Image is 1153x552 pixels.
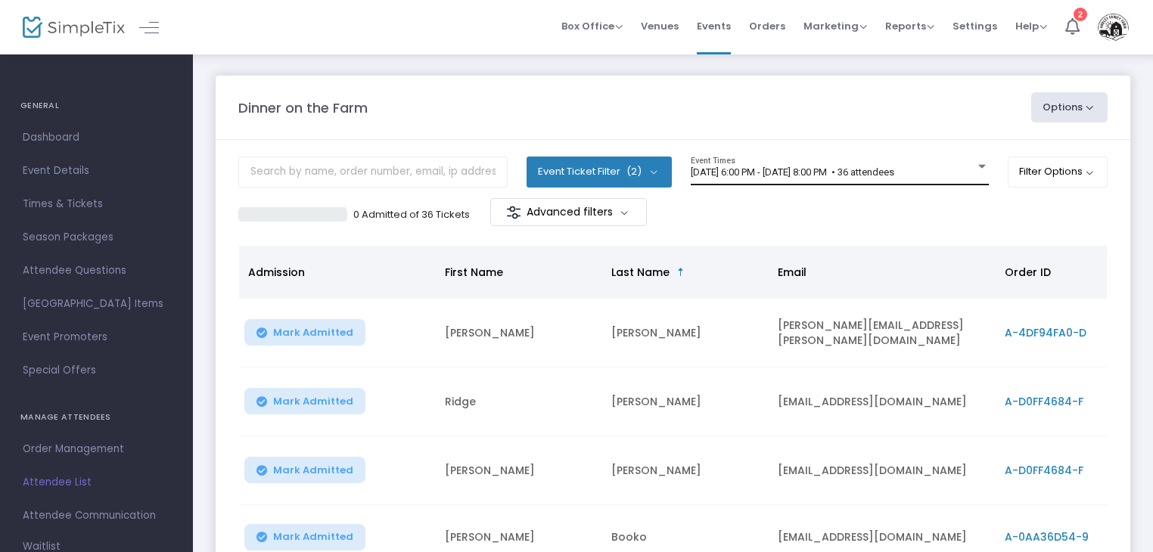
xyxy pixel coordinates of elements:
[23,506,170,526] span: Attendee Communication
[769,367,996,436] td: [EMAIL_ADDRESS][DOMAIN_NAME]
[23,161,170,181] span: Event Details
[1005,325,1086,340] span: A-4DF94FA0-D
[602,299,769,367] td: [PERSON_NAME]
[273,395,353,408] span: Mark Admitted
[769,299,996,367] td: [PERSON_NAME][EMAIL_ADDRESS][PERSON_NAME][DOMAIN_NAME]
[602,367,769,436] td: [PERSON_NAME]
[1005,529,1089,544] span: A-0AA36D54-9
[23,228,170,247] span: Season Packages
[445,265,503,280] span: First Name
[1005,463,1083,478] span: A-D0FF4684-F
[23,361,170,380] span: Special Offers
[611,265,670,280] span: Last Name
[1074,8,1087,21] div: 2
[436,367,602,436] td: Ridge
[1005,265,1051,280] span: Order ID
[244,388,365,414] button: Mark Admitted
[23,261,170,281] span: Attendee Questions
[1008,157,1108,187] button: Filter Options
[273,531,353,543] span: Mark Admitted
[1005,394,1083,409] span: A-D0FF4684-F
[273,464,353,476] span: Mark Admitted
[697,7,731,45] span: Events
[244,457,365,483] button: Mark Admitted
[506,205,521,220] img: filter
[769,436,996,505] td: [EMAIL_ADDRESS][DOMAIN_NAME]
[885,19,934,33] span: Reports
[626,166,642,178] span: (2)
[23,439,170,459] span: Order Management
[490,198,647,226] m-button: Advanced filters
[1015,19,1047,33] span: Help
[561,19,623,33] span: Box Office
[23,128,170,147] span: Dashboard
[675,266,687,278] span: Sortable
[23,294,170,314] span: [GEOGRAPHIC_DATA] Items
[20,91,172,121] h4: GENERAL
[953,7,997,45] span: Settings
[244,524,365,550] button: Mark Admitted
[353,207,470,222] p: 0 Admitted of 36 Tickets
[23,194,170,214] span: Times & Tickets
[23,327,170,347] span: Event Promoters
[602,436,769,505] td: [PERSON_NAME]
[273,327,353,339] span: Mark Admitted
[749,7,785,45] span: Orders
[1031,92,1108,122] button: Options
[244,319,365,346] button: Mark Admitted
[238,157,508,188] input: Search by name, order number, email, ip address
[436,436,602,505] td: [PERSON_NAME]
[436,299,602,367] td: [PERSON_NAME]
[238,98,368,118] m-panel-title: Dinner on the Farm
[803,19,867,33] span: Marketing
[778,265,806,280] span: Email
[248,265,305,280] span: Admission
[20,402,172,433] h4: MANAGE ATTENDEES
[23,473,170,492] span: Attendee List
[691,166,894,178] span: [DATE] 6:00 PM - [DATE] 8:00 PM • 36 attendees
[527,157,672,187] button: Event Ticket Filter(2)
[641,7,679,45] span: Venues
